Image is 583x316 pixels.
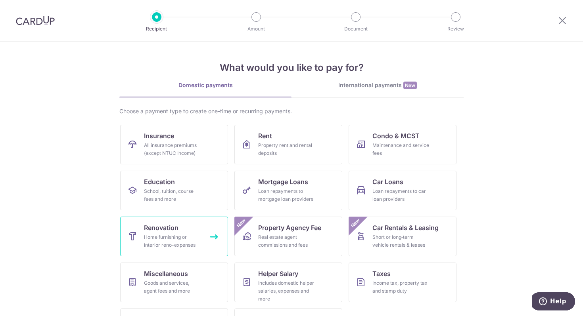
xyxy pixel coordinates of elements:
[127,25,186,33] p: Recipient
[532,292,575,312] iframe: Opens a widget where you can find more information
[234,217,342,256] a: Property Agency FeeReal estate agent commissions and feesNew
[258,141,315,157] div: Property rent and rental deposits
[291,81,464,89] div: International payments
[144,233,201,249] div: Home furnishing or interior reno-expenses
[144,141,201,157] div: All insurance premiums (except NTUC Income)
[144,177,175,187] span: Education
[403,82,417,89] span: New
[18,6,35,13] span: Help
[234,171,342,210] a: Mortgage LoansLoan repayments to mortgage loan providers
[234,263,342,302] a: Helper SalaryIncludes domestic helper salaries, expenses and more
[258,131,272,141] span: Rent
[227,25,286,33] p: Amount
[349,171,456,210] a: Car LoansLoan repayments to car loan providers
[119,81,291,89] div: Domestic payments
[258,233,315,249] div: Real estate agent commissions and fees
[234,125,342,164] a: RentProperty rent and rental deposits
[349,263,456,302] a: TaxesIncome tax, property tax and stamp duty
[349,217,456,256] a: Car Rentals & LeasingShort or long‑term vehicle rentals & leasesNew
[144,131,174,141] span: Insurance
[372,233,430,249] div: Short or long‑term vehicle rentals & leases
[144,279,201,295] div: Goods and services, agent fees and more
[258,177,308,187] span: Mortgage Loans
[349,217,362,230] span: New
[258,187,315,203] div: Loan repayments to mortgage loan providers
[235,217,248,230] span: New
[144,223,178,232] span: Renovation
[372,279,430,295] div: Income tax, property tax and stamp duty
[120,171,228,210] a: EducationSchool, tuition, course fees and more
[258,279,315,303] div: Includes domestic helper salaries, expenses and more
[326,25,385,33] p: Document
[144,269,188,278] span: Miscellaneous
[372,141,430,157] div: Maintenance and service fees
[372,187,430,203] div: Loan repayments to car loan providers
[258,269,298,278] span: Helper Salary
[258,223,321,232] span: Property Agency Fee
[120,125,228,164] a: InsuranceAll insurance premiums (except NTUC Income)
[16,16,55,25] img: CardUp
[426,25,485,33] p: Review
[372,177,403,187] span: Car Loans
[120,263,228,302] a: MiscellaneousGoods and services, agent fees and more
[372,269,391,278] span: Taxes
[119,61,464,75] h4: What would you like to pay for?
[144,187,201,203] div: School, tuition, course fees and more
[372,131,420,141] span: Condo & MCST
[349,125,456,164] a: Condo & MCSTMaintenance and service fees
[119,107,464,115] div: Choose a payment type to create one-time or recurring payments.
[372,223,439,232] span: Car Rentals & Leasing
[120,217,228,256] a: RenovationHome furnishing or interior reno-expenses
